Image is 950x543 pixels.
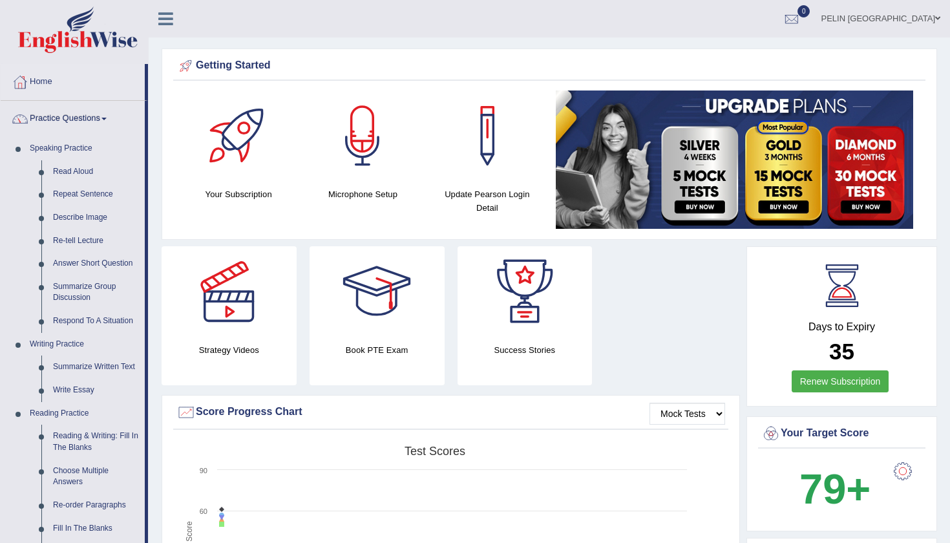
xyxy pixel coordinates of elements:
[176,403,725,422] div: Score Progress Chart
[162,343,297,357] h4: Strategy Videos
[47,356,145,379] a: Summarize Written Text
[47,229,145,253] a: Re-tell Lecture
[432,187,543,215] h4: Update Pearson Login Detail
[761,424,922,443] div: Your Target Score
[1,64,145,96] a: Home
[47,206,145,229] a: Describe Image
[176,56,922,76] div: Getting Started
[47,183,145,206] a: Repeat Sentence
[47,494,145,517] a: Re-order Paragraphs
[47,252,145,275] a: Answer Short Question
[47,460,145,494] a: Choose Multiple Answers
[24,137,145,160] a: Speaking Practice
[47,425,145,459] a: Reading & Writing: Fill In The Blanks
[24,402,145,425] a: Reading Practice
[405,445,465,458] tspan: Test scores
[200,467,207,474] text: 90
[829,339,854,364] b: 35
[47,517,145,540] a: Fill In The Blanks
[458,343,593,357] h4: Success Stories
[307,187,418,201] h4: Microphone Setup
[792,370,889,392] a: Renew Subscription
[47,275,145,310] a: Summarize Group Discussion
[200,507,207,515] text: 60
[1,101,145,133] a: Practice Questions
[761,321,922,333] h4: Days to Expiry
[24,333,145,356] a: Writing Practice
[310,343,445,357] h4: Book PTE Exam
[799,465,871,513] b: 79+
[183,187,294,201] h4: Your Subscription
[47,310,145,333] a: Respond To A Situation
[797,5,810,17] span: 0
[185,521,194,542] tspan: Score
[556,90,913,229] img: small5.jpg
[47,160,145,184] a: Read Aloud
[47,379,145,402] a: Write Essay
